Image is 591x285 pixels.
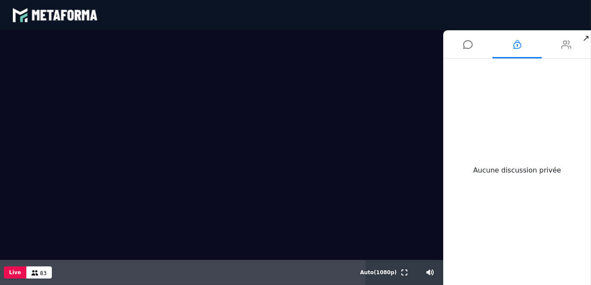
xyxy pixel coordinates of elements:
span: ↗ [581,30,591,46]
span: Auto ( 1080 p) [360,269,397,275]
div: Aucune discussion privée [473,165,561,176]
span: 83 [40,270,47,276]
button: Live [4,266,26,279]
button: Auto(1080p) [359,260,399,285]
